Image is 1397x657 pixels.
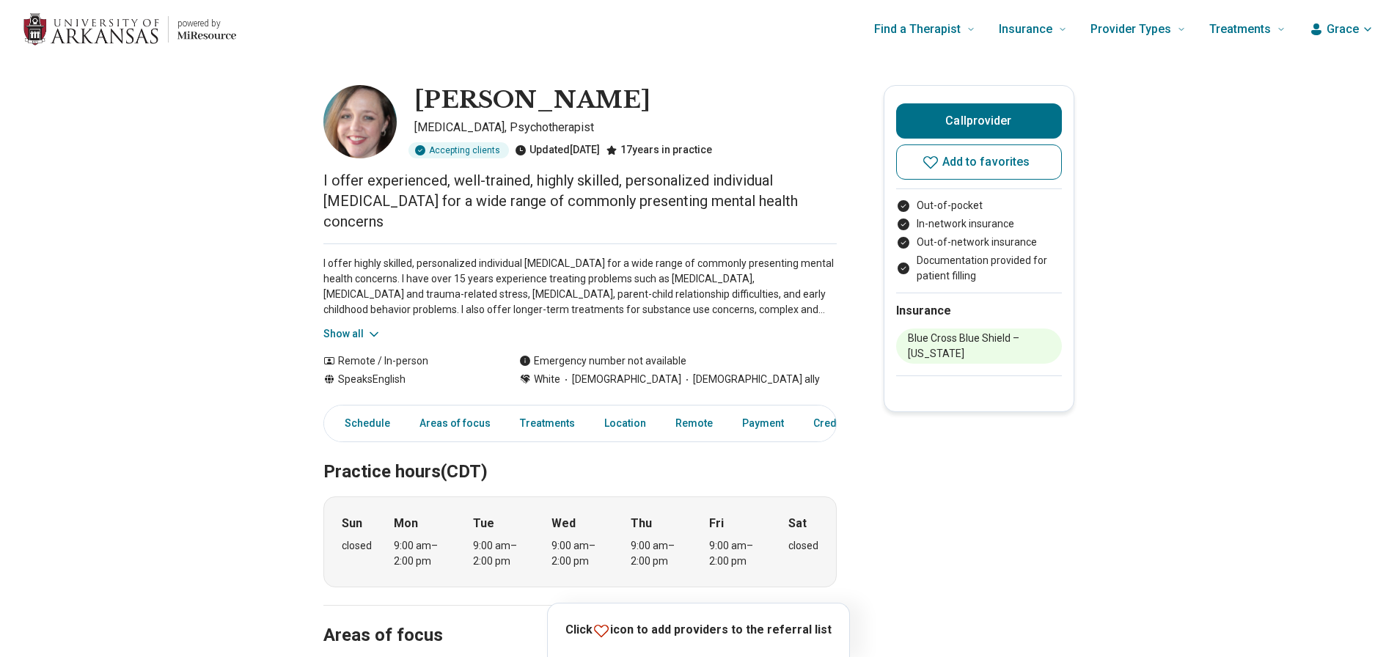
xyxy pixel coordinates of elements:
span: Find a Therapist [874,19,961,40]
div: Accepting clients [408,142,509,158]
a: Schedule [327,408,399,438]
li: Documentation provided for patient filling [896,253,1062,284]
a: Credentials [804,408,887,438]
a: Areas of focus [411,408,499,438]
p: I offer experienced, well-trained, highly skilled, personalized individual [MEDICAL_DATA] for a w... [323,170,837,232]
button: Show all [323,326,381,342]
div: When does the program meet? [323,496,837,587]
strong: Sun [342,515,362,532]
li: Out-of-pocket [896,198,1062,213]
span: [DEMOGRAPHIC_DATA] [560,372,681,387]
div: Updated [DATE] [515,142,600,158]
strong: Thu [631,515,652,532]
button: Add to favorites [896,144,1062,180]
a: Home page [23,6,236,53]
ul: Payment options [896,198,1062,284]
li: In-network insurance [896,216,1062,232]
div: 9:00 am – 2:00 pm [631,538,687,569]
div: 9:00 am – 2:00 pm [394,538,450,569]
li: Blue Cross Blue Shield – [US_STATE] [896,328,1062,364]
div: Speaks English [323,372,490,387]
p: powered by [177,18,236,29]
span: White [534,372,560,387]
div: 9:00 am – 2:00 pm [709,538,766,569]
a: Location [595,408,655,438]
strong: Fri [709,515,724,532]
p: I offer highly skilled, personalized individual [MEDICAL_DATA] for a wide range of commonly prese... [323,256,837,318]
div: closed [788,538,818,554]
span: Add to favorites [942,156,1030,168]
span: [DEMOGRAPHIC_DATA] ally [681,372,820,387]
strong: Tue [473,515,494,532]
li: Out-of-network insurance [896,235,1062,250]
div: Emergency number not available [519,353,686,369]
button: Callprovider [896,103,1062,139]
h2: Practice hours (CDT) [323,425,837,485]
div: Remote / In-person [323,353,490,369]
h2: Insurance [896,302,1062,320]
div: 9:00 am – 2:00 pm [551,538,608,569]
div: closed [342,538,372,554]
p: Click icon to add providers to the referral list [565,621,832,639]
span: Insurance [999,19,1052,40]
a: Treatments [511,408,584,438]
a: Remote [667,408,722,438]
strong: Wed [551,515,576,532]
button: Grace [1309,21,1374,38]
h2: Areas of focus [323,588,837,648]
div: 9:00 am – 2:00 pm [473,538,529,569]
h1: [PERSON_NAME] [414,85,650,116]
div: 17 years in practice [606,142,712,158]
strong: Mon [394,515,418,532]
a: Payment [733,408,793,438]
span: Treatments [1209,19,1271,40]
span: Provider Types [1090,19,1171,40]
strong: Sat [788,515,807,532]
p: [MEDICAL_DATA], Psychotherapist [414,119,837,136]
img: Elizabeth Chaisson, Psychologist [323,85,397,158]
span: Grace [1327,21,1359,38]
